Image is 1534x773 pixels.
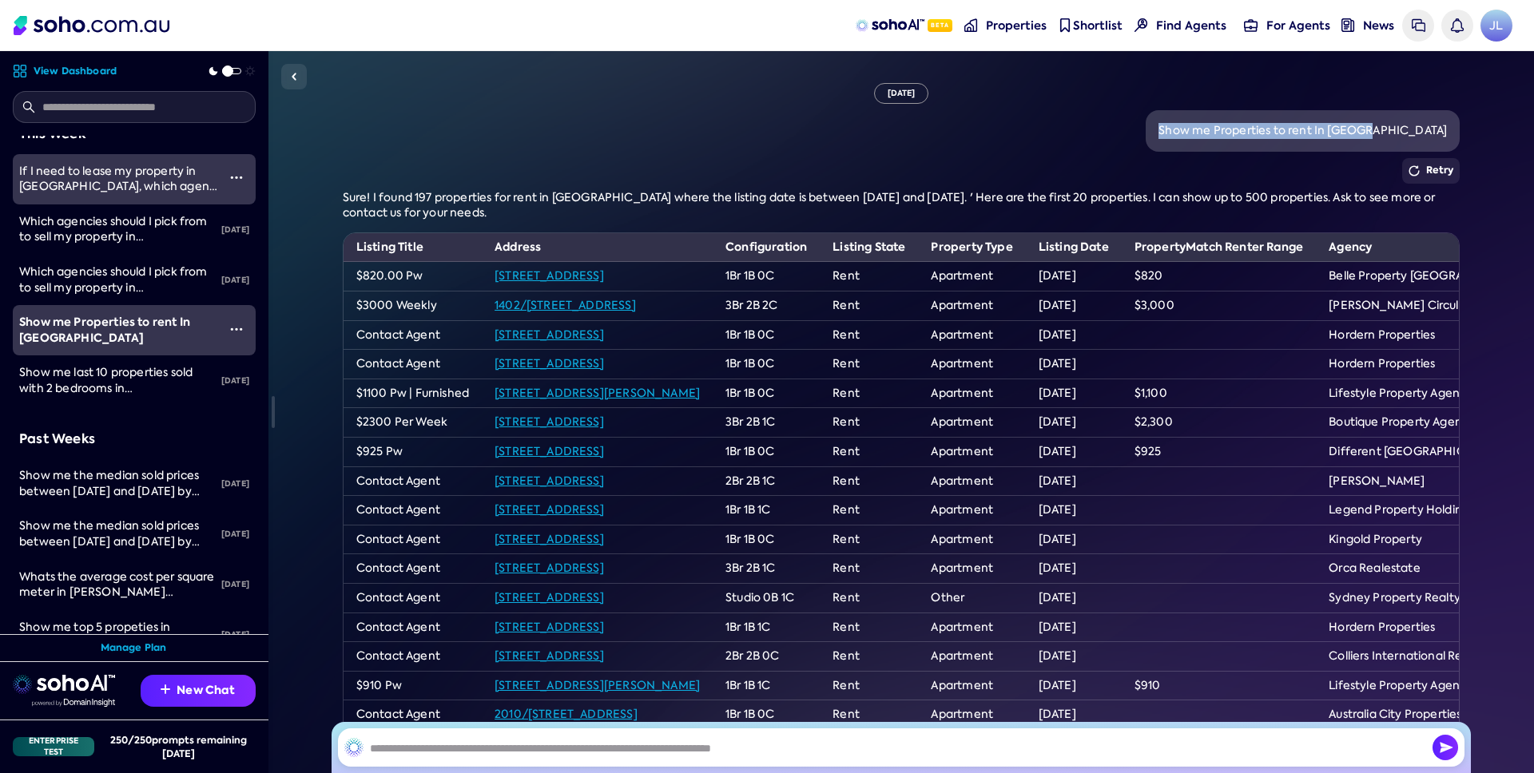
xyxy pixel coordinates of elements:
[820,320,918,350] td: Rent
[918,583,1025,612] td: Other
[13,675,115,694] img: sohoai logo
[918,496,1025,525] td: Apartment
[19,314,190,346] span: Show me Properties to rent In [GEOGRAPHIC_DATA]
[495,590,604,605] a: [STREET_ADDRESS]
[230,323,243,335] img: More icon
[344,408,482,438] td: $2300 Per Week
[713,408,820,438] td: 3Br 2B 1C
[918,554,1025,584] td: Apartment
[713,554,820,584] td: 3Br 2B 1C
[344,466,482,496] td: Contact Agent
[495,298,636,312] a: 1402/[STREET_ADDRESS]
[918,525,1025,554] td: Apartment
[13,560,215,610] a: Whats the average cost per square meter in [PERSON_NAME][GEOGRAPHIC_DATA] for properties listed f...
[19,468,215,499] div: Show me the median sold prices between 2025-05-23 and 2025-08-22 by state, listing type = sale
[713,642,820,672] td: 2Br 2B 0C
[820,554,918,584] td: Rent
[13,610,215,660] a: Show me top 5 propeties in [GEOGRAPHIC_DATA]?
[101,641,167,655] a: Manage Plan
[1026,408,1122,438] td: [DATE]
[713,496,820,525] td: 1Br 1B 1C
[964,18,978,32] img: properties-nav icon
[495,356,604,371] a: [STREET_ADDRESS]
[141,675,256,707] button: New Chat
[1341,18,1355,32] img: news-nav icon
[1026,350,1122,379] td: [DATE]
[820,700,918,730] td: Rent
[19,214,208,260] span: Which agencies should I pick from to sell my property in [GEOGRAPHIC_DATA]
[215,466,256,501] div: [DATE]
[1026,525,1122,554] td: [DATE]
[344,496,482,525] td: Contact Agent
[713,612,820,642] td: 1Br 1B 1C
[215,567,256,602] div: [DATE]
[986,18,1047,34] span: Properties
[1058,18,1071,32] img: shortlist-nav icon
[713,379,820,408] td: 1Br 1B 0C
[820,612,918,642] td: Rent
[1266,18,1330,34] span: For Agents
[713,291,820,320] td: 3Br 2B 2C
[1158,123,1447,139] div: Show me Properties to rent In [GEOGRAPHIC_DATA]
[13,737,94,756] div: Enterprise Test
[918,262,1025,291] td: Apartment
[918,350,1025,379] td: Apartment
[820,262,918,291] td: Rent
[918,671,1025,700] td: Apartment
[1073,18,1123,34] span: Shortlist
[13,255,215,305] a: Which agencies should I pick from to sell my property in [GEOGRAPHIC_DATA]?
[820,525,918,554] td: Rent
[1122,671,1316,700] td: $910
[482,233,713,262] th: Address
[874,83,929,104] div: [DATE]
[1122,291,1316,320] td: $3,000
[343,190,1436,220] span: Sure! I found 197 properties for rent in [GEOGRAPHIC_DATA] where the listing date is between [DAT...
[19,264,208,310] span: Which agencies should I pick from to sell my property in [GEOGRAPHIC_DATA]?
[13,154,217,204] a: If I need to lease my property in [GEOGRAPHIC_DATA], which agent should I speak to?
[32,699,115,707] img: Data provided by Domain Insight
[1244,18,1258,32] img: for-agents-nav icon
[19,569,215,631] span: Whats the average cost per square meter in [PERSON_NAME][GEOGRAPHIC_DATA] for properties listed f...
[713,350,820,379] td: 1Br 1B 0C
[1450,18,1464,32] img: bell icon
[1441,10,1473,42] a: Notifications
[19,264,215,295] div: Which agencies should I pick from to sell my property in mornington peninsula?
[1026,612,1122,642] td: [DATE]
[1026,262,1122,291] td: [DATE]
[713,583,820,612] td: Studio 0B 1C
[19,569,215,601] div: Whats the average cost per square meter in byron bay for properties listed for sale
[820,466,918,496] td: Rent
[19,365,193,426] span: Show me last 10 properties sold with 2 bedrooms in [GEOGRAPHIC_DATA] [GEOGRAPHIC_DATA]
[1122,379,1316,408] td: $1,100
[918,320,1025,350] td: Apartment
[101,733,256,760] div: 250 / 250 prompts remaining [DATE]
[820,496,918,525] td: Rent
[1026,671,1122,700] td: [DATE]
[1026,583,1122,612] td: [DATE]
[1122,262,1316,291] td: $820
[495,707,638,721] a: 2010/[STREET_ADDRESS]
[1122,233,1316,262] th: PropertyMatch Renter Range
[344,583,482,612] td: Contact Agent
[918,291,1025,320] td: Apartment
[344,379,482,408] td: $1100 Pw | Furnished
[19,164,217,195] div: If I need to lease my property in St Kilda, which agent should I speak to?
[19,518,200,564] span: Show me the median sold prices between [DATE] and [DATE] by state, listing type = sale
[1402,10,1434,42] a: Messages
[713,525,820,554] td: 1Br 1B 0C
[19,620,215,651] div: Show me top 5 propeties in sydney?
[344,291,482,320] td: $3000 Weekly
[1026,700,1122,730] td: [DATE]
[344,320,482,350] td: Contact Agent
[344,262,482,291] td: $820.00 Pw
[918,612,1025,642] td: Apartment
[820,437,918,466] td: Rent
[495,648,604,663] a: [STREET_ADDRESS]
[495,268,604,283] a: [STREET_ADDRESS]
[1026,320,1122,350] td: [DATE]
[1480,10,1512,42] a: Avatar of Jonathan Lui
[820,233,918,262] th: Listing State
[495,678,700,692] a: [STREET_ADDRESS][PERSON_NAME]
[713,437,820,466] td: 1Br 1B 0C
